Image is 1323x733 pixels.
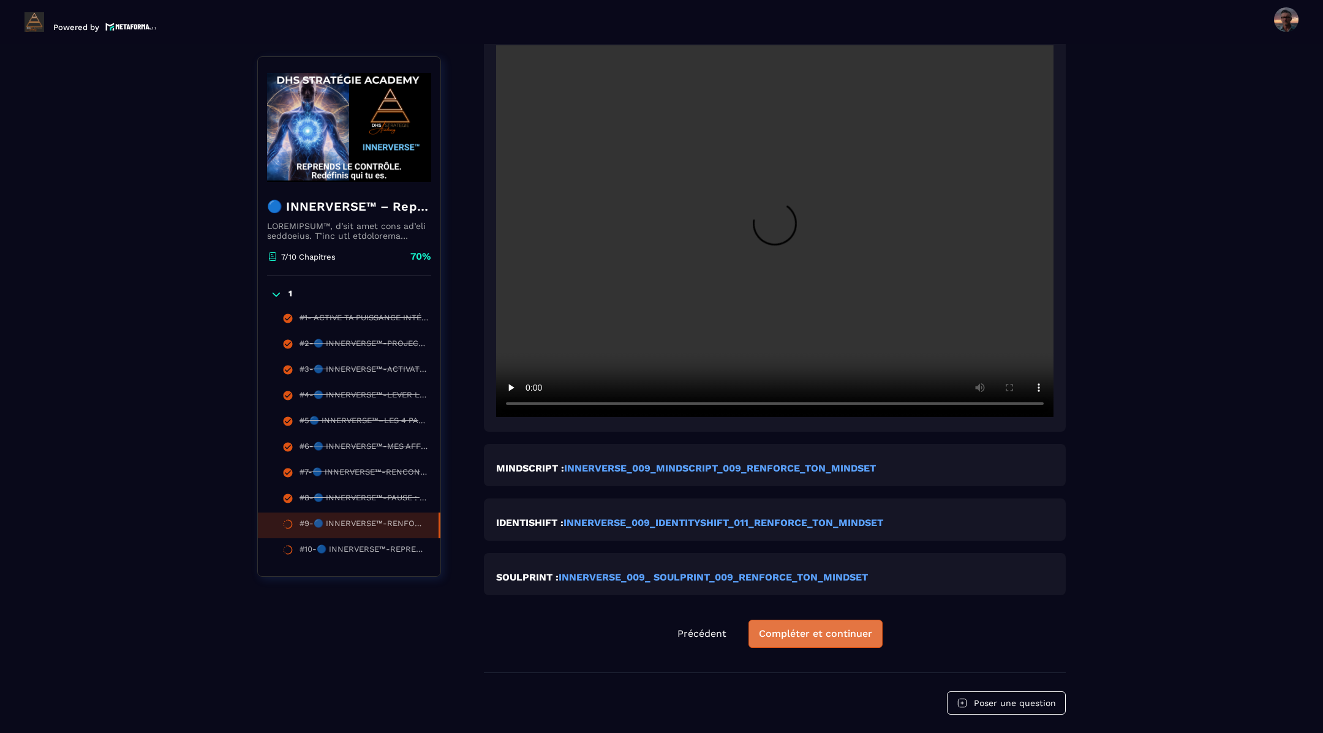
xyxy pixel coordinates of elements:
[267,198,431,215] h4: 🔵 INNERVERSE™ – Reprogrammation Quantique & Activation du Soi Réel
[105,21,157,32] img: logo
[300,364,428,378] div: #3-🔵 INNERVERSE™-ACTIVATION PUISSANTE
[410,250,431,263] p: 70%
[24,12,44,32] img: logo-branding
[563,517,883,528] a: INNERVERSE_009_IDENTITYSHIFT_011_RENFORCE_TON_MINDSET
[496,462,564,474] strong: MINDSCRIPT :
[300,339,428,352] div: #2-🔵 INNERVERSE™-PROJECTION & TRANSFORMATION PERSONNELLE
[559,571,868,583] a: INNERVERSE_009_ SOULPRINT_009_RENFORCE_TON_MINDSET
[947,691,1066,715] button: Poser une question
[300,442,428,455] div: #6-🔵 INNERVERSE™-MES AFFIRMATIONS POSITIVES
[300,313,428,326] div: #1- ACTIVE TA PUISSANCE INTÉRIEURE
[300,416,428,429] div: #5🔵 INNERVERSE™–LES 4 PALIERS VERS TA PRISE DE CONSCIENCE RÉUSSIE
[53,23,99,32] p: Powered by
[300,467,428,481] div: #7-🔵 INNERVERSE™-RENCONTRE AVEC TON ENFANT INTÉRIEUR.
[267,66,431,189] img: banner
[281,252,336,261] p: 7/10 Chapitres
[496,517,563,528] strong: IDENTISHIFT :
[288,288,292,301] p: 1
[564,462,876,474] a: INNERVERSE_009_MINDSCRIPT_009_RENFORCE_TON_MINDSET
[759,628,872,640] div: Compléter et continuer
[300,544,428,558] div: #10-🔵 INNERVERSE™-REPRENDS TON POUVOIR
[668,620,736,647] button: Précédent
[748,620,883,648] button: Compléter et continuer
[300,390,428,404] div: #4-🔵 INNERVERSE™-LEVER LES VOILES INTÉRIEURS
[267,221,431,241] p: LOREMIPSUM™, d’sit amet cons ad’eli seddoeius. T’inc utl etdolorema aliquaeni ad minimveniamqui n...
[300,493,428,506] div: #8-🔵 INNERVERSE™-PAUSE : TU VIENS D’ACTIVER TON NOUVEAU CYCLE
[496,571,559,583] strong: SOULPRINT :
[300,519,426,532] div: #9-🔵 INNERVERSE™-RENFORCE TON MINDSET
